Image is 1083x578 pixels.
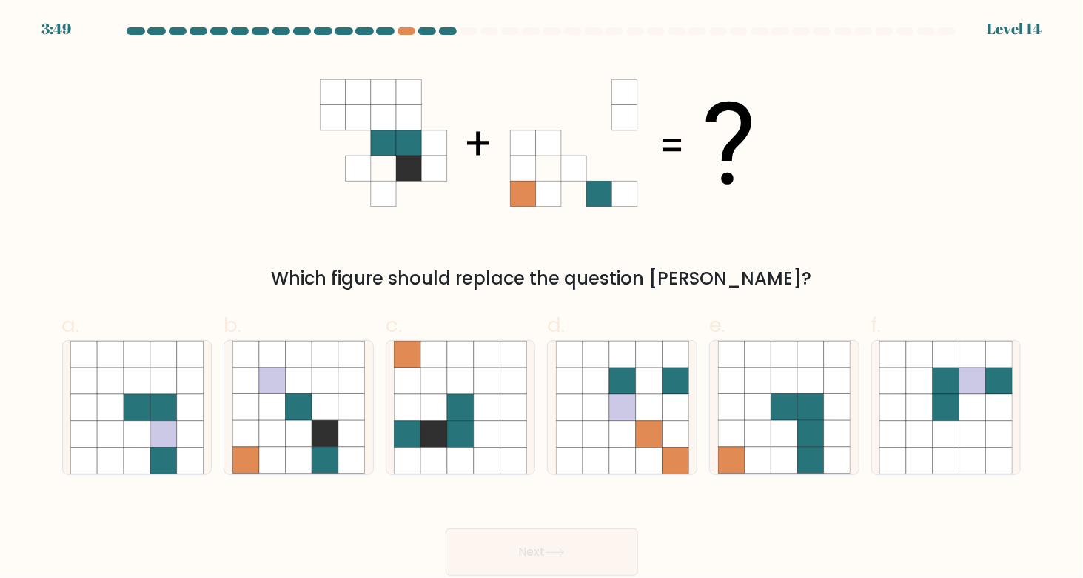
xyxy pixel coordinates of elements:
[224,310,241,339] span: b.
[709,310,725,339] span: e.
[41,18,71,40] div: 3:49
[987,18,1042,40] div: Level 14
[446,528,638,576] button: Next
[62,310,80,339] span: a.
[386,310,402,339] span: c.
[547,310,565,339] span: d.
[871,310,882,339] span: f.
[71,265,1013,292] div: Which figure should replace the question [PERSON_NAME]?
